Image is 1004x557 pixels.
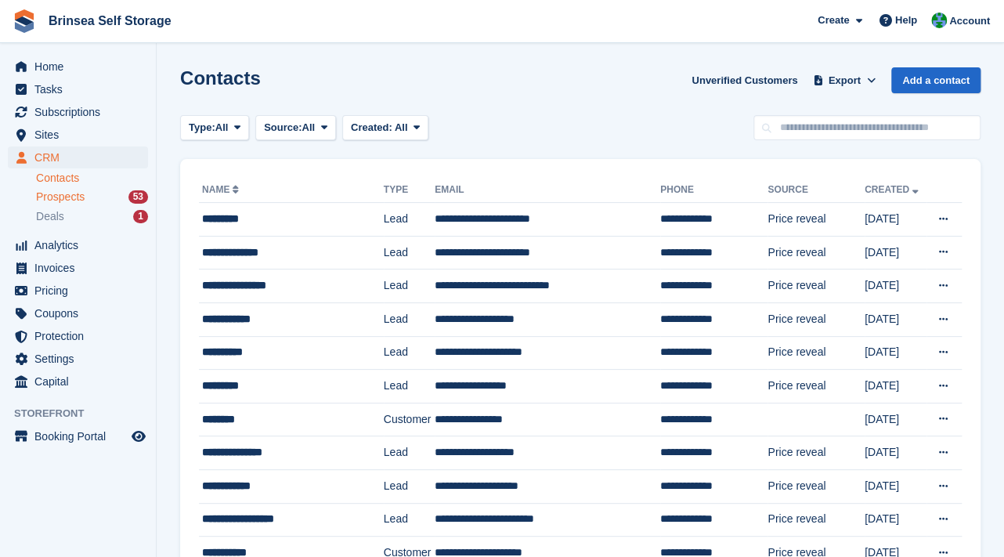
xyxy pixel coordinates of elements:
[351,121,392,133] span: Created:
[865,336,926,370] td: [DATE]
[767,302,865,336] td: Price reveal
[384,203,435,237] td: Lead
[384,269,435,303] td: Lead
[384,336,435,370] td: Lead
[931,13,947,28] img: Jeff Cherson
[128,190,148,204] div: 53
[8,348,148,370] a: menu
[865,184,922,195] a: Created
[8,280,148,302] a: menu
[8,371,148,392] a: menu
[384,302,435,336] td: Lead
[34,302,128,324] span: Coupons
[395,121,408,133] span: All
[34,56,128,78] span: Home
[829,73,861,89] span: Export
[8,56,148,78] a: menu
[8,257,148,279] a: menu
[36,208,148,225] a: Deals 1
[34,280,128,302] span: Pricing
[215,120,229,136] span: All
[8,124,148,146] a: menu
[34,425,128,447] span: Booking Portal
[865,370,926,403] td: [DATE]
[384,236,435,269] td: Lead
[8,325,148,347] a: menu
[129,427,148,446] a: Preview store
[384,370,435,403] td: Lead
[767,269,865,303] td: Price reveal
[865,503,926,537] td: [DATE]
[34,101,128,123] span: Subscriptions
[8,425,148,447] a: menu
[133,210,148,223] div: 1
[13,9,36,33] img: stora-icon-8386f47178a22dfd0bd8f6a31ec36ba5ce8667c1dd55bd0f319d3a0aa187defe.svg
[264,120,302,136] span: Source:
[767,203,865,237] td: Price reveal
[384,503,435,537] td: Lead
[36,190,85,204] span: Prospects
[865,302,926,336] td: [DATE]
[384,469,435,503] td: Lead
[8,78,148,100] a: menu
[302,120,316,136] span: All
[36,189,148,205] a: Prospects 53
[255,115,336,141] button: Source: All
[34,234,128,256] span: Analytics
[34,371,128,392] span: Capital
[34,257,128,279] span: Invoices
[180,115,249,141] button: Type: All
[865,436,926,470] td: [DATE]
[384,178,435,203] th: Type
[685,67,804,93] a: Unverified Customers
[36,171,148,186] a: Contacts
[189,120,215,136] span: Type:
[767,178,865,203] th: Source
[202,184,242,195] a: Name
[8,234,148,256] a: menu
[810,67,879,93] button: Export
[8,101,148,123] a: menu
[949,13,990,29] span: Account
[767,469,865,503] td: Price reveal
[36,209,64,224] span: Deals
[767,503,865,537] td: Price reveal
[42,8,178,34] a: Brinsea Self Storage
[767,236,865,269] td: Price reveal
[34,124,128,146] span: Sites
[435,178,660,203] th: Email
[818,13,849,28] span: Create
[34,325,128,347] span: Protection
[891,67,981,93] a: Add a contact
[34,78,128,100] span: Tasks
[865,469,926,503] td: [DATE]
[342,115,428,141] button: Created: All
[384,436,435,470] td: Lead
[865,236,926,269] td: [DATE]
[384,403,435,436] td: Customer
[660,178,767,203] th: Phone
[895,13,917,28] span: Help
[767,370,865,403] td: Price reveal
[8,146,148,168] a: menu
[865,403,926,436] td: [DATE]
[14,406,156,421] span: Storefront
[180,67,261,89] h1: Contacts
[34,348,128,370] span: Settings
[767,436,865,470] td: Price reveal
[767,336,865,370] td: Price reveal
[34,146,128,168] span: CRM
[865,269,926,303] td: [DATE]
[865,203,926,237] td: [DATE]
[8,302,148,324] a: menu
